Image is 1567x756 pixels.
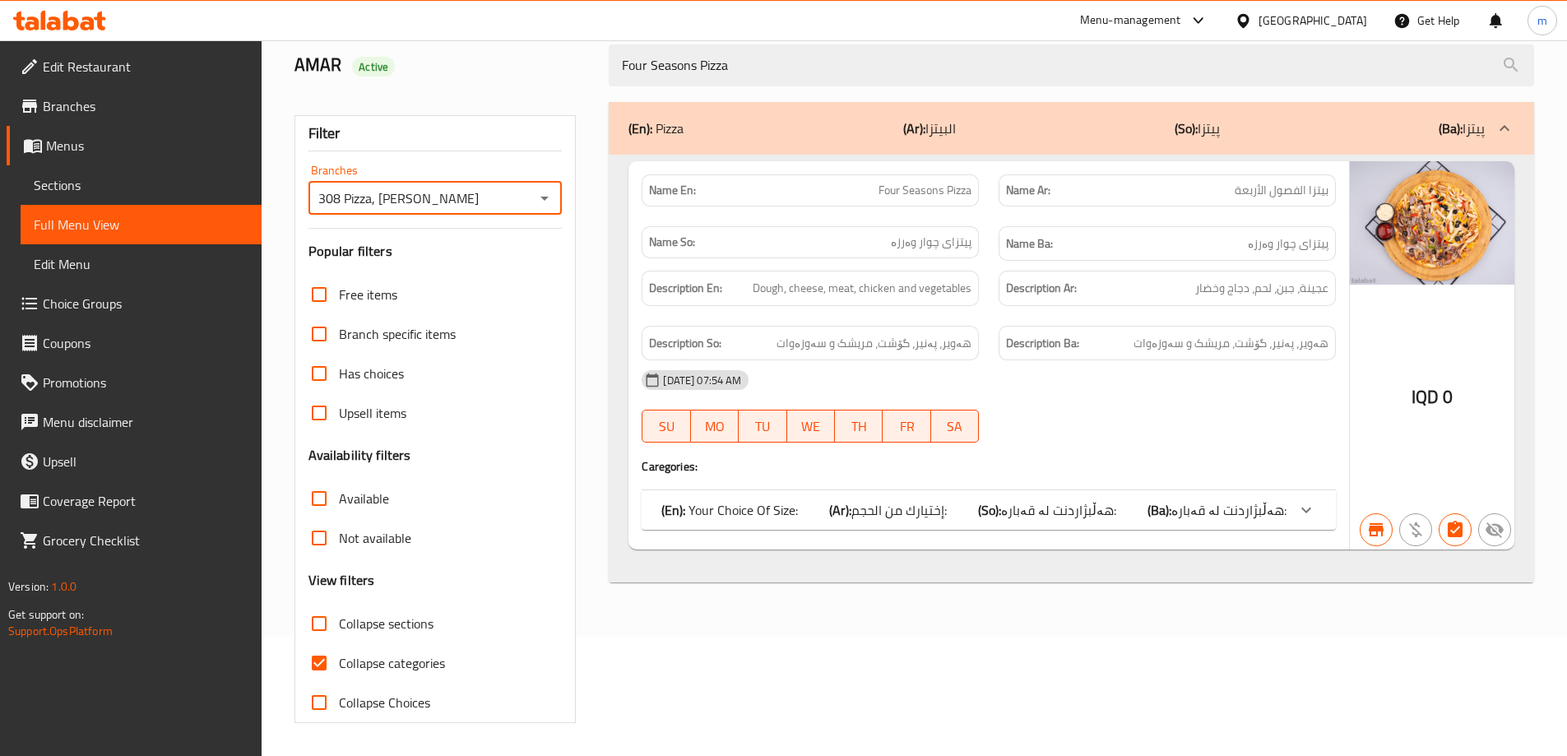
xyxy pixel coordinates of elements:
span: TU [745,415,780,438]
span: MO [698,415,732,438]
b: (So): [1175,116,1198,141]
a: Choice Groups [7,284,262,323]
a: Sections [21,165,262,205]
span: Choice Groups [43,294,248,313]
a: Promotions [7,363,262,402]
button: WE [787,410,835,443]
h3: View filters [308,571,375,590]
span: Dough, cheese, meat, chicken and vegetables [753,278,971,299]
span: 1.0.0 [51,576,76,597]
strong: Name Ba: [1006,234,1053,254]
span: بيتزا الفصول الأربعة [1235,182,1328,199]
p: Your Choice Of Size: [661,500,798,520]
div: [GEOGRAPHIC_DATA] [1259,12,1367,30]
strong: Description Ba: [1006,333,1079,354]
b: (Ar): [829,498,851,522]
span: هەڵبژاردنت لە قەبارە: [1171,498,1287,522]
span: Menus [46,136,248,155]
button: MO [691,410,739,443]
button: TH [835,410,883,443]
input: search [609,44,1534,86]
div: Filter [308,116,563,151]
button: SA [931,410,979,443]
span: هەویر، پەنیر، گۆشت، مریشک و سەوزەوات [777,333,971,354]
span: Upsell items [339,403,406,423]
strong: Name So: [649,234,695,251]
span: Menu disclaimer [43,412,248,432]
div: (En): Your Choice Of Size:(Ar):إختيارك من الحجم:(So):هەڵبژاردنت لە قەبارە:(Ba):هەڵبژاردنت لە قەبارە: [642,490,1336,530]
span: [DATE] 07:54 AM [656,373,748,388]
strong: Name Ar: [1006,182,1050,199]
img: %D8%A8%D9%8A%D8%AA%D8%B2%D8%A7_%D8%A7%D9%84%D9%81%D8%B5%D9%88%D9%84_%D8%A7%D9%84%D8%A7%D8%B1%D8%A... [1350,161,1514,285]
a: Coverage Report [7,481,262,521]
a: Full Menu View [21,205,262,244]
span: Collapse categories [339,653,445,673]
span: Sections [34,175,248,195]
a: Branches [7,86,262,126]
div: (En): Pizza(Ar):البيتزا(So):پیتزا(Ba):پیتزا [609,155,1534,582]
span: SA [938,415,972,438]
button: Not available [1478,513,1511,546]
span: إختيارك من الحجم: [851,498,947,522]
span: TH [841,415,876,438]
h2: AMAR [294,53,590,77]
span: WE [794,415,828,438]
span: IQD [1412,381,1439,413]
h3: Popular filters [308,242,563,261]
b: (Ba): [1439,116,1463,141]
span: 0 [1443,381,1453,413]
a: Edit Menu [21,244,262,284]
h3: Availability filters [308,446,411,465]
p: البيتزا [903,118,956,138]
button: SU [642,410,690,443]
button: Open [533,187,556,210]
p: پیتزا [1439,118,1485,138]
h4: Caregories: [642,458,1336,475]
p: Pizza [628,118,684,138]
b: (Ar): [903,116,925,141]
a: Support.OpsPlatform [8,620,113,642]
span: Edit Menu [34,254,248,274]
span: Collapse sections [339,614,433,633]
a: Grocery Checklist [7,521,262,560]
span: Four Seasons Pizza [879,182,971,199]
span: SU [649,415,684,438]
span: پیتزای چوار وەرزە [1248,234,1328,254]
a: Menus [7,126,262,165]
span: Branches [43,96,248,116]
b: (So): [978,498,1001,522]
button: Has choices [1439,513,1472,546]
a: Coupons [7,323,262,363]
b: (En): [628,116,652,141]
b: (Ba): [1147,498,1171,522]
span: Has choices [339,364,404,383]
span: هەویر، پەنیر، گۆشت، مریشک و سەوزەوات [1134,333,1328,354]
span: Collapse Choices [339,693,430,712]
strong: Description So: [649,333,721,354]
span: هەڵبژاردنت لە قەبارە: [1001,498,1116,522]
button: Branch specific item [1360,513,1393,546]
span: Coverage Report [43,491,248,511]
div: (En): Pizza(Ar):البيتزا(So):پیتزا(Ba):پیتزا [609,102,1534,155]
span: Version: [8,576,49,597]
button: TU [739,410,786,443]
span: Coupons [43,333,248,353]
p: پیتزا [1175,118,1220,138]
div: Menu-management [1080,11,1181,30]
span: Grocery Checklist [43,531,248,550]
span: Promotions [43,373,248,392]
span: پیتزای چوار وەرزە [891,234,971,251]
span: Not available [339,528,411,548]
a: Menu disclaimer [7,402,262,442]
a: Edit Restaurant [7,47,262,86]
button: Purchased item [1399,513,1432,546]
span: Get support on: [8,604,84,625]
strong: Description En: [649,278,722,299]
div: Active [352,57,395,77]
span: Active [352,59,395,75]
span: Edit Restaurant [43,57,248,77]
span: FR [889,415,924,438]
span: m [1537,12,1547,30]
button: FR [883,410,930,443]
a: Upsell [7,442,262,481]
